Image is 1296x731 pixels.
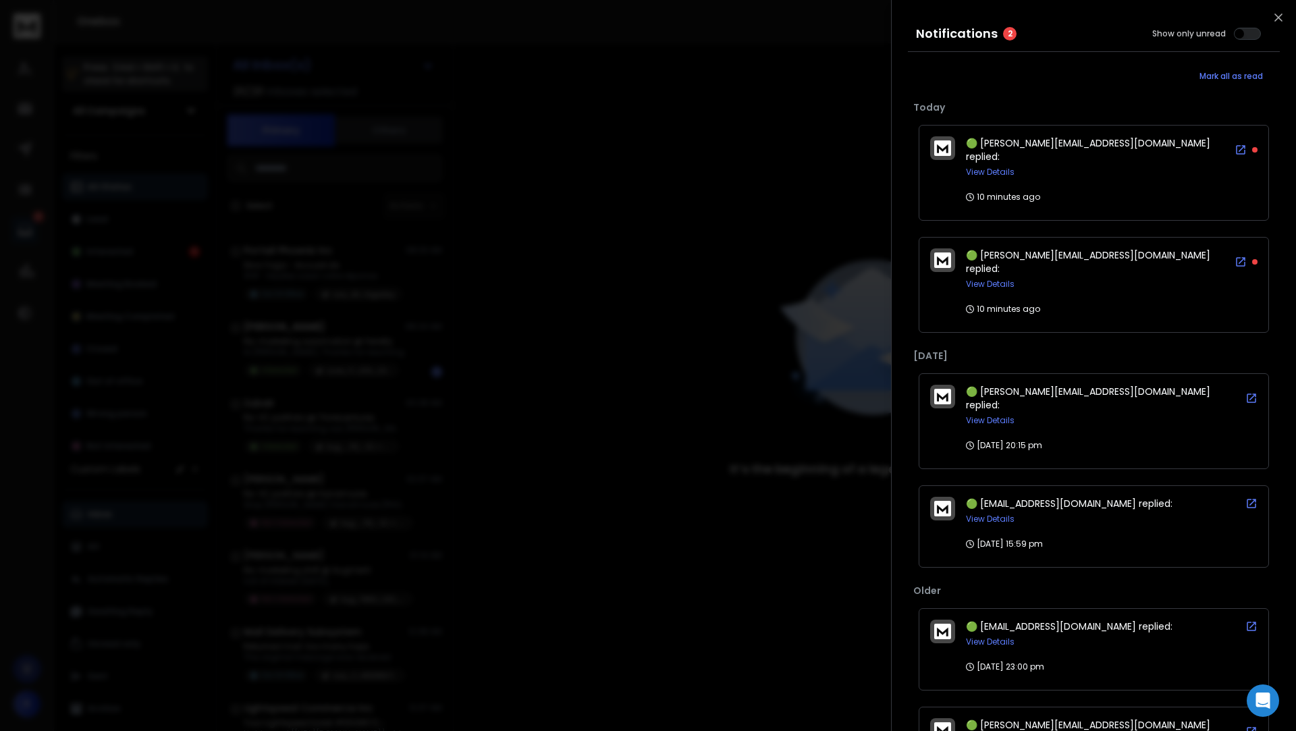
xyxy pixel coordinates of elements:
img: logo [934,252,951,268]
span: 🟢 [PERSON_NAME][EMAIL_ADDRESS][DOMAIN_NAME] replied: [966,385,1210,412]
p: 10 minutes ago [966,192,1040,202]
h3: Notifications [916,24,998,43]
label: Show only unread [1152,28,1226,39]
button: View Details [966,167,1015,178]
span: 🟢 [EMAIL_ADDRESS][DOMAIN_NAME] replied: [966,497,1172,510]
p: Older [913,584,1274,597]
span: 2 [1003,27,1017,40]
img: logo [934,501,951,516]
img: logo [934,389,951,404]
p: [DATE] 20:15 pm [966,440,1042,451]
span: 🟢 [PERSON_NAME][EMAIL_ADDRESS][DOMAIN_NAME] replied: [966,136,1210,163]
div: Open Intercom Messenger [1247,684,1279,717]
p: [DATE] 23:00 pm [966,661,1044,672]
button: View Details [966,279,1015,290]
span: 🟢 [PERSON_NAME][EMAIL_ADDRESS][DOMAIN_NAME] replied: [966,248,1210,275]
img: logo [934,624,951,639]
p: Today [913,101,1274,114]
img: logo [934,140,951,156]
p: [DATE] [913,349,1274,362]
button: View Details [966,415,1015,426]
button: View Details [966,637,1015,647]
p: 10 minutes ago [966,304,1040,315]
button: Mark all as read [1183,63,1280,90]
p: [DATE] 15:59 pm [966,539,1043,549]
button: View Details [966,514,1015,524]
span: 🟢 [EMAIL_ADDRESS][DOMAIN_NAME] replied: [966,620,1172,633]
span: Mark all as read [1199,71,1263,82]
